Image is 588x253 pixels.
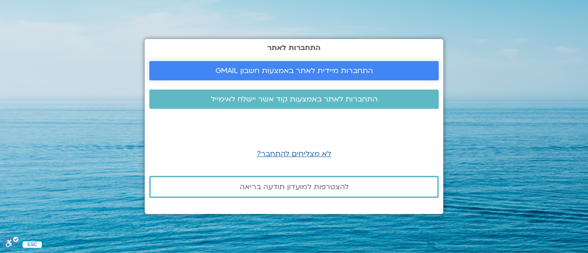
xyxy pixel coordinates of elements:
h2: התחברות לאתר [149,44,439,52]
span: להצטרפות למועדון תודעה בריאה [240,183,349,191]
span: התחברות לאתר באמצעות קוד אשר יישלח לאימייל [211,95,378,103]
a: התחברות מיידית לאתר באמצעות חשבון GMAIL [149,61,439,80]
a: התחברות לאתר באמצעות קוד אשר יישלח לאימייל [149,90,439,109]
a: להצטרפות למועדון תודעה בריאה [149,176,439,198]
span: התחברות מיידית לאתר באמצעות חשבון GMAIL [215,67,373,75]
a: לא מצליחים להתחבר? [257,149,331,159]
